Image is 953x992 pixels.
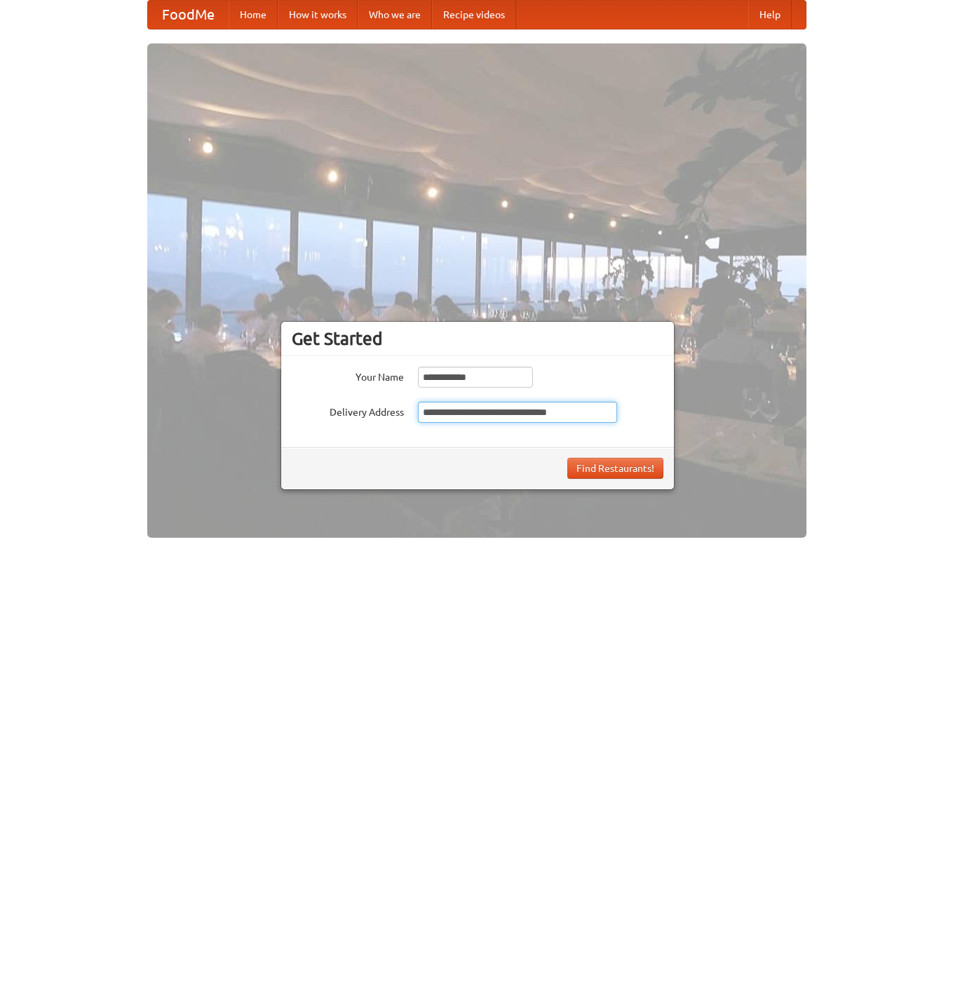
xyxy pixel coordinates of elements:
label: Delivery Address [292,402,404,419]
h3: Get Started [292,328,663,349]
label: Your Name [292,367,404,384]
button: Find Restaurants! [567,458,663,479]
a: How it works [278,1,358,29]
a: Who we are [358,1,432,29]
a: FoodMe [148,1,229,29]
a: Home [229,1,278,29]
a: Recipe videos [432,1,516,29]
a: Help [748,1,792,29]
